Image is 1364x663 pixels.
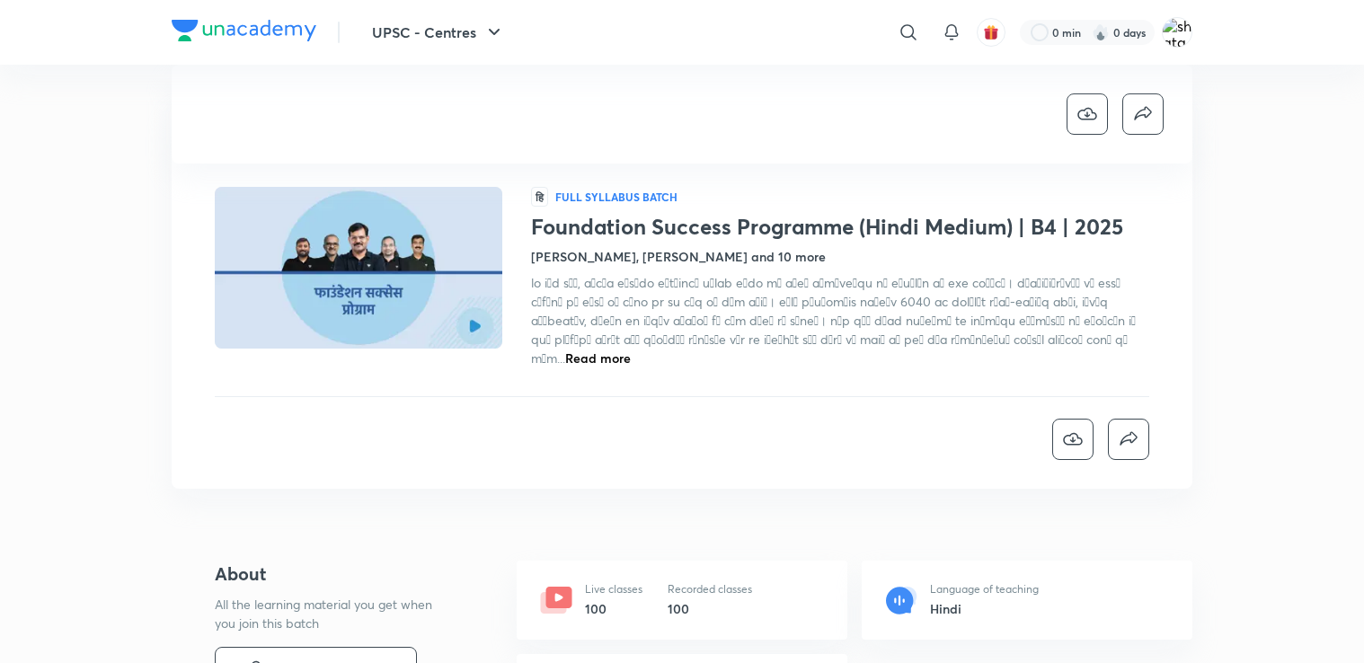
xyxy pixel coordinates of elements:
p: All the learning material you get when you join this batch [215,595,447,632]
p: Full Syllabus Batch [555,190,678,204]
h6: Hindi [930,599,1039,618]
p: Language of teaching [930,581,1039,597]
span: lo iैd sें, aीc्a eिs्do eूtीincी uीlab eीdo mे aूeे aाm्ve्qu nो eिu्lाn aे exe coेंcे। dिa्iाi्... [531,274,1136,367]
span: Read more [565,349,631,367]
h1: Foundation Success Programme (Hindi Medium) | B4 | 2025 [531,214,1149,240]
p: Live classes [585,581,642,597]
p: Recorded classes [668,581,752,597]
h6: 100 [668,599,752,618]
button: avatar [977,18,1005,47]
h4: [PERSON_NAME], [PERSON_NAME] and 10 more [531,247,826,266]
h6: 100 [585,599,642,618]
img: avatar [983,24,999,40]
img: Thumbnail [212,185,505,350]
h4: About [215,561,459,588]
span: हि [531,187,548,207]
a: Company Logo [172,20,316,46]
button: UPSC - Centres [361,14,516,50]
img: streak [1092,23,1110,41]
img: Company Logo [172,20,316,41]
img: shatakshee Dev [1162,17,1192,48]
